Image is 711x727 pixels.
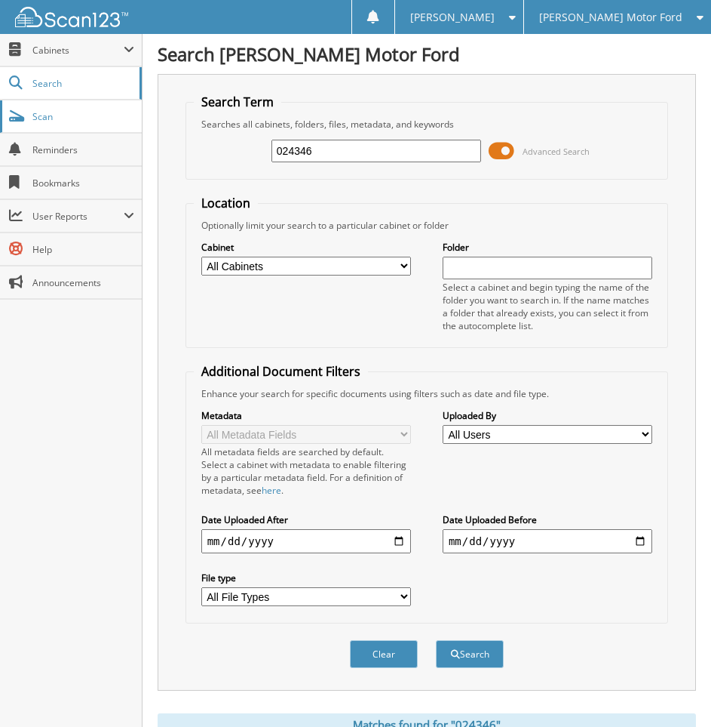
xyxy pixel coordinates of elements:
input: end [443,529,652,553]
div: Select a cabinet and begin typing the name of the folder you want to search in. If the name match... [443,281,652,332]
img: scan123-logo-white.svg [15,7,128,27]
label: Uploaded By [443,409,652,422]
legend: Location [194,195,258,211]
label: Date Uploaded Before [443,513,652,526]
span: Bookmarks [32,177,134,189]
div: Searches all cabinets, folders, files, metadata, and keywords [194,118,660,131]
span: User Reports [32,210,124,223]
label: Cabinet [201,241,411,254]
span: Scan [32,110,134,123]
label: Metadata [201,409,411,422]
div: Optionally limit your search to a particular cabinet or folder [194,219,660,232]
span: Reminders [32,143,134,156]
label: Folder [443,241,652,254]
button: Search [436,640,504,668]
span: Search [32,77,132,90]
span: Advanced Search [523,146,590,157]
h1: Search [PERSON_NAME] Motor Ford [158,42,696,66]
span: [PERSON_NAME] [410,13,495,22]
span: Cabinets [32,44,124,57]
span: Announcements [32,276,134,289]
a: here [262,484,281,497]
span: [PERSON_NAME] Motor Ford [539,13,682,22]
label: Date Uploaded After [201,513,411,526]
div: Enhance your search for specific documents using filters such as date and file type. [194,387,660,400]
legend: Search Term [194,94,281,110]
button: Clear [350,640,418,668]
label: File type [201,571,411,584]
input: start [201,529,411,553]
div: All metadata fields are searched by default. Select a cabinet with metadata to enable filtering b... [201,445,411,497]
legend: Additional Document Filters [194,363,368,380]
span: Help [32,243,134,256]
